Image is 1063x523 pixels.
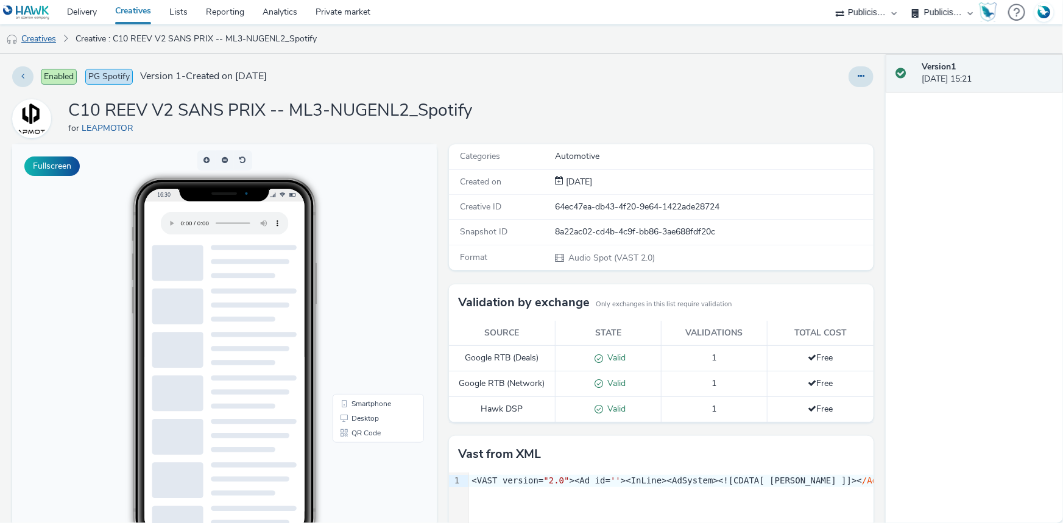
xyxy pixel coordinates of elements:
[460,176,501,188] span: Created on
[458,445,541,463] h3: Vast from XML
[6,33,18,46] img: audio
[662,321,768,346] th: Validations
[82,122,138,134] a: LEAPMOTOR
[323,267,409,281] li: Desktop
[922,61,956,72] strong: Version 1
[323,252,409,267] li: Smartphone
[339,285,369,292] span: QR Code
[1035,3,1053,21] img: Account FR
[460,226,507,237] span: Snapshot ID
[808,352,833,363] span: Free
[979,2,1002,22] a: Hawk Academy
[567,252,655,264] span: Audio Spot (VAST 2.0)
[555,201,872,213] div: 64ec47ea-db43-4f20-9e64-1422ade28724
[922,61,1053,86] div: [DATE] 15:21
[603,403,626,415] span: Valid
[449,475,461,487] div: 1
[68,122,82,134] span: for
[449,346,555,371] td: Google RTB (Deals)
[603,352,626,363] span: Valid
[712,403,717,415] span: 1
[544,476,570,485] span: "2.0"
[145,47,158,54] span: 16:30
[808,377,833,389] span: Free
[85,69,133,85] span: PG Spotify
[610,476,621,485] span: ''
[449,371,555,397] td: Google RTB (Network)
[979,2,997,22] img: Hawk Academy
[808,403,833,415] span: Free
[712,377,717,389] span: 1
[555,226,872,238] div: 8a22ac02-cd4b-4c9f-bb86-3ae688fdf20c
[460,251,487,263] span: Format
[458,293,590,312] h3: Validation by exchange
[768,321,874,346] th: Total cost
[140,69,267,83] span: Version 1 - Created on [DATE]
[41,69,77,85] span: Enabled
[339,256,379,263] span: Smartphone
[563,176,592,188] div: Creation 29 July 2025, 15:21
[449,321,555,346] th: Source
[603,377,626,389] span: Valid
[24,156,80,176] button: Fullscreen
[449,396,555,422] td: Hawk DSP
[323,281,409,296] li: QR Code
[555,321,661,346] th: State
[555,150,872,163] div: Automotive
[460,201,501,212] span: Creative ID
[3,5,50,20] img: undefined Logo
[12,113,56,124] a: LEAPMOTOR
[563,176,592,188] span: [DATE]
[69,24,323,54] a: Creative : C10 REEV V2 SANS PRIX -- ML3-NUGENL2_Spotify
[712,352,717,363] span: 1
[14,101,49,136] img: LEAPMOTOR
[68,99,472,122] h1: C10 REEV V2 SANS PRIX -- ML3-NUGENL2_Spotify
[339,270,367,278] span: Desktop
[596,300,732,309] small: Only exchanges in this list require validation
[460,150,500,162] span: Categories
